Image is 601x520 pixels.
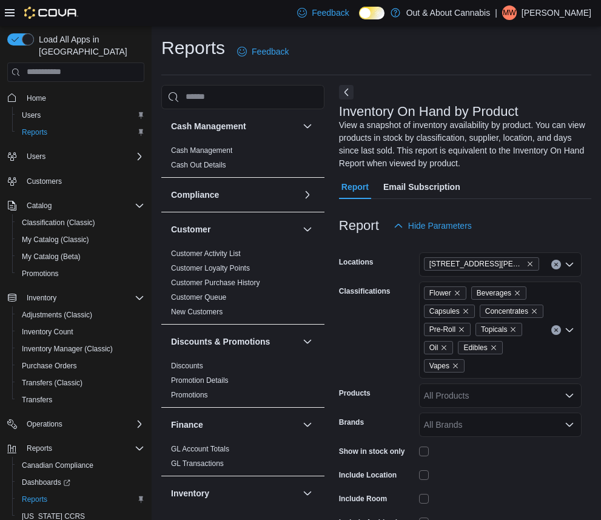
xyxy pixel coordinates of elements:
[22,291,61,305] button: Inventory
[2,289,149,306] button: Inventory
[2,416,149,433] button: Operations
[171,336,270,348] h3: Discounts & Promotions
[339,470,397,480] label: Include Location
[17,342,144,356] span: Inventory Manager (Classic)
[17,249,86,264] a: My Catalog (Beta)
[12,374,149,391] button: Transfers (Classic)
[22,198,144,213] span: Catalog
[424,359,465,373] span: Vapes
[502,5,517,20] div: Mark Wolk
[22,478,70,487] span: Dashboards
[463,342,487,354] span: Edibles
[17,359,82,373] a: Purchase Orders
[34,33,144,58] span: Load All Apps in [GEOGRAPHIC_DATA]
[24,7,78,19] img: Cova
[17,266,64,281] a: Promotions
[429,287,451,299] span: Flower
[17,325,144,339] span: Inventory Count
[171,263,250,273] span: Customer Loyalty Points
[17,492,52,507] a: Reports
[171,120,246,132] h3: Cash Management
[12,391,149,408] button: Transfers
[408,220,472,232] span: Hide Parameters
[22,395,52,405] span: Transfers
[339,257,374,267] label: Locations
[22,310,92,320] span: Adjustments (Classic)
[17,125,52,140] a: Reports
[12,107,149,124] button: Users
[171,419,298,431] button: Finance
[2,172,149,190] button: Customers
[2,440,149,457] button: Reports
[171,376,229,385] a: Promotion Details
[252,46,289,58] span: Feedback
[462,308,469,315] button: Remove Capsules from selection in this group
[12,306,149,323] button: Adjustments (Classic)
[17,376,87,390] a: Transfers (Classic)
[17,125,144,140] span: Reports
[22,417,144,431] span: Operations
[17,393,57,407] a: Transfers
[171,308,223,316] a: New Customers
[171,279,260,287] a: Customer Purchase History
[171,487,209,499] h3: Inventory
[2,197,149,214] button: Catalog
[458,326,465,333] button: Remove Pre-Roll from selection in this group
[22,174,144,189] span: Customers
[22,91,51,106] a: Home
[171,249,241,258] a: Customer Activity List
[12,491,149,508] button: Reports
[171,445,229,453] a: GL Account Totals
[17,215,144,230] span: Classification (Classic)
[503,5,515,20] span: MW
[359,7,384,19] input: Dark Mode
[17,215,100,230] a: Classification (Classic)
[565,420,574,430] button: Open list of options
[495,5,497,20] p: |
[17,308,144,322] span: Adjustments (Classic)
[429,323,455,336] span: Pre-Roll
[22,198,56,213] button: Catalog
[300,417,315,432] button: Finance
[440,344,448,351] button: Remove Oil from selection in this group
[17,266,144,281] span: Promotions
[161,143,324,177] div: Cash Management
[17,108,45,123] a: Users
[27,152,45,161] span: Users
[17,376,144,390] span: Transfers (Classic)
[27,419,62,429] span: Operations
[2,89,149,107] button: Home
[232,39,294,64] a: Feedback
[171,223,298,235] button: Customer
[406,5,491,20] p: Out & About Cannabis
[531,308,538,315] button: Remove Concentrates from selection in this group
[490,344,497,351] button: Remove Edibles from selection in this group
[17,232,94,247] a: My Catalog (Classic)
[171,264,250,272] a: Customer Loyalty Points
[22,149,144,164] span: Users
[171,161,226,169] a: Cash Out Details
[22,235,89,245] span: My Catalog (Classic)
[22,269,59,279] span: Promotions
[17,475,75,490] a: Dashboards
[424,341,454,354] span: Oil
[22,291,144,305] span: Inventory
[17,458,98,473] a: Canadian Compliance
[22,90,144,106] span: Home
[514,289,521,297] button: Remove Beverages from selection in this group
[339,85,354,100] button: Next
[22,495,47,504] span: Reports
[12,474,149,491] a: Dashboards
[485,305,528,317] span: Concentrates
[17,393,144,407] span: Transfers
[161,442,324,476] div: Finance
[171,487,298,499] button: Inventory
[339,119,585,170] div: View a snapshot of inventory availability by product. You can view products in stock by classific...
[480,305,543,318] span: Concentrates
[171,293,226,302] a: Customer Queue
[161,246,324,324] div: Customer
[339,447,405,456] label: Show in stock only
